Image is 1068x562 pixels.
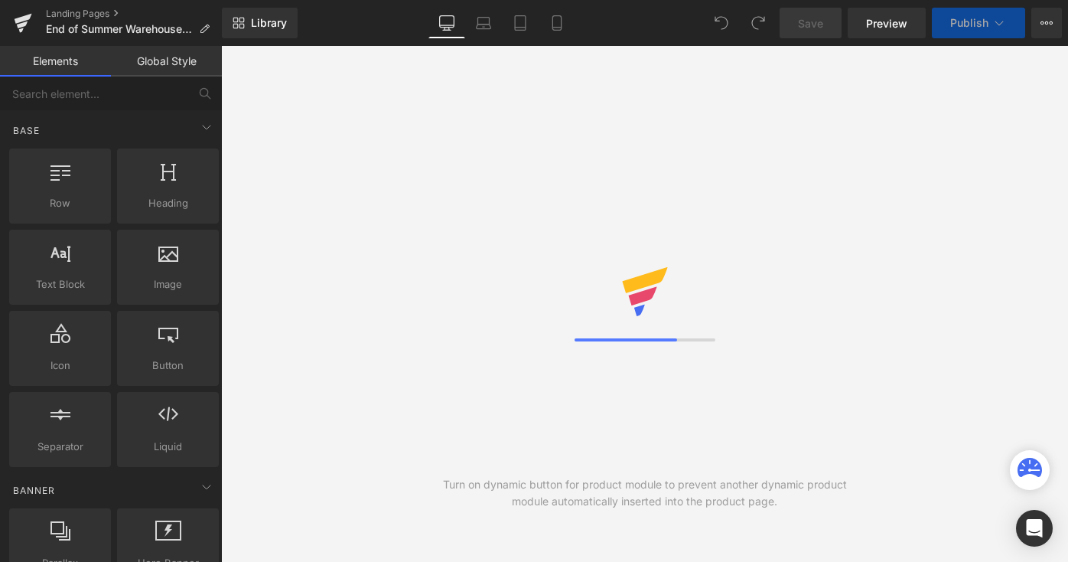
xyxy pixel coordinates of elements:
[950,17,988,29] span: Publish
[46,23,193,35] span: End of Summer Warehouse Sale
[866,15,907,31] span: Preview
[122,195,214,211] span: Heading
[433,476,857,510] div: Turn on dynamic button for product module to prevent another dynamic product module automatically...
[539,8,575,38] a: Mobile
[46,8,222,20] a: Landing Pages
[251,16,287,30] span: Library
[706,8,737,38] button: Undo
[502,8,539,38] a: Tablet
[14,439,106,455] span: Separator
[122,358,214,374] span: Button
[111,46,222,77] a: Global Style
[428,8,465,38] a: Desktop
[122,439,214,455] span: Liquid
[743,8,773,38] button: Redo
[848,8,926,38] a: Preview
[1016,510,1053,547] div: Open Intercom Messenger
[14,276,106,292] span: Text Block
[798,15,823,31] span: Save
[11,123,41,138] span: Base
[222,8,298,38] a: New Library
[465,8,502,38] a: Laptop
[1031,8,1062,38] button: More
[14,195,106,211] span: Row
[14,358,106,374] span: Icon
[932,8,1025,38] button: Publish
[122,276,214,292] span: Image
[11,483,57,498] span: Banner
